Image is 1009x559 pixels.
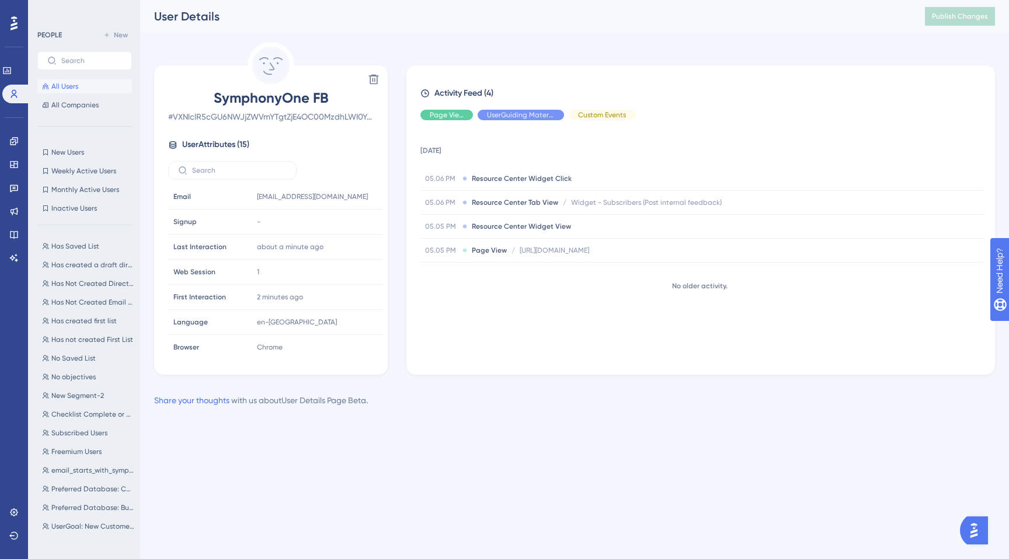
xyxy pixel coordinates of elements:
[51,484,134,494] span: Preferred Database: Consumer
[425,198,458,207] span: 05.06 PM
[173,317,208,327] span: Language
[114,30,128,40] span: New
[173,292,226,302] span: First Interaction
[257,243,323,251] time: about a minute ago
[257,192,368,201] span: [EMAIL_ADDRESS][DOMAIN_NAME]
[37,239,139,253] button: Has Saved List
[51,100,99,110] span: All Companies
[37,183,132,197] button: Monthly Active Users
[472,222,571,231] span: Resource Center Widget View
[37,482,139,496] button: Preferred Database: Consumer
[192,166,287,174] input: Search
[37,519,139,533] button: UserGoal: New Customers, Lead Management
[61,57,122,65] input: Search
[37,370,139,384] button: No objectives
[37,258,139,272] button: Has created a draft direct mail campaign
[425,246,458,255] span: 05.05 PM
[99,28,132,42] button: New
[37,277,139,291] button: Has Not Created Direct Mail Campaign
[173,267,215,277] span: Web Session
[51,298,134,307] span: Has Not Created Email Campaign
[960,513,995,548] iframe: UserGuiding AI Assistant Launcher
[51,279,134,288] span: Has Not Created Direct Mail Campaign
[37,333,139,347] button: Has not created First List
[37,314,139,328] button: Has created first list
[173,242,227,251] span: Last Interaction
[563,198,566,207] span: /
[51,185,119,194] span: Monthly Active Users
[37,30,62,40] div: PEOPLE
[51,391,104,400] span: New Segment-2
[173,192,191,201] span: Email
[257,293,303,301] time: 2 minutes ago
[257,317,337,327] span: en-[GEOGRAPHIC_DATA]
[51,82,78,91] span: All Users
[425,222,458,231] span: 05.05 PM
[425,174,458,183] span: 05.06 PM
[37,445,139,459] button: Freemium Users
[51,447,102,456] span: Freemium Users
[571,198,722,207] span: Widget - Subscribers (Post internal feedback)
[37,79,132,93] button: All Users
[51,242,99,251] span: Has Saved List
[154,396,229,405] a: Share your thoughts
[168,110,374,124] span: # VXNlclR5cGU6NWJjZWVmYTgtZjE4OC00MzdhLWI0YzYtZjhkMTk5MGEzODVk
[37,463,139,477] button: email_starts_with_symphony
[51,166,116,176] span: Weekly Active Users
[37,426,139,440] button: Subscribed Users
[434,86,493,100] span: Activity Feed (4)
[487,110,555,120] span: UserGuiding Material
[51,410,134,419] span: Checklist Complete or Dismissed
[154,393,368,407] div: with us about User Details Page Beta .
[37,295,139,309] button: Has Not Created Email Campaign
[512,246,515,255] span: /
[37,389,139,403] button: New Segment-2
[51,372,96,382] span: No objectives
[37,351,139,365] button: No Saved List
[173,343,199,352] span: Browser
[257,343,283,352] span: Chrome
[51,316,117,326] span: Has created first list
[420,281,979,291] div: No older activity.
[578,110,626,120] span: Custom Events
[520,246,589,255] span: [URL][DOMAIN_NAME]
[472,246,507,255] span: Page View
[472,174,572,183] span: Resource Center Widget Click
[932,12,988,21] span: Publish Changes
[27,3,73,17] span: Need Help?
[168,89,374,107] span: SymphonyOne FB
[37,145,132,159] button: New Users
[51,260,134,270] span: Has created a draft direct mail campaign
[154,8,896,25] div: User Details
[51,148,84,157] span: New Users
[472,198,558,207] span: Resource Center Tab View
[51,428,107,438] span: Subscribed Users
[51,354,96,363] span: No Saved List
[257,217,260,226] span: -
[51,335,133,344] span: Has not created First List
[51,466,134,475] span: email_starts_with_symphony
[257,267,259,277] span: 1
[51,522,134,531] span: UserGoal: New Customers, Lead Management
[430,110,464,120] span: Page View
[51,204,97,213] span: Inactive Users
[37,164,132,178] button: Weekly Active Users
[925,7,995,26] button: Publish Changes
[37,201,132,215] button: Inactive Users
[37,407,139,421] button: Checklist Complete or Dismissed
[173,217,197,226] span: Signup
[182,138,249,152] span: User Attributes ( 15 )
[37,98,132,112] button: All Companies
[37,501,139,515] button: Preferred Database: Business
[51,503,134,512] span: Preferred Database: Business
[420,130,984,167] td: [DATE]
